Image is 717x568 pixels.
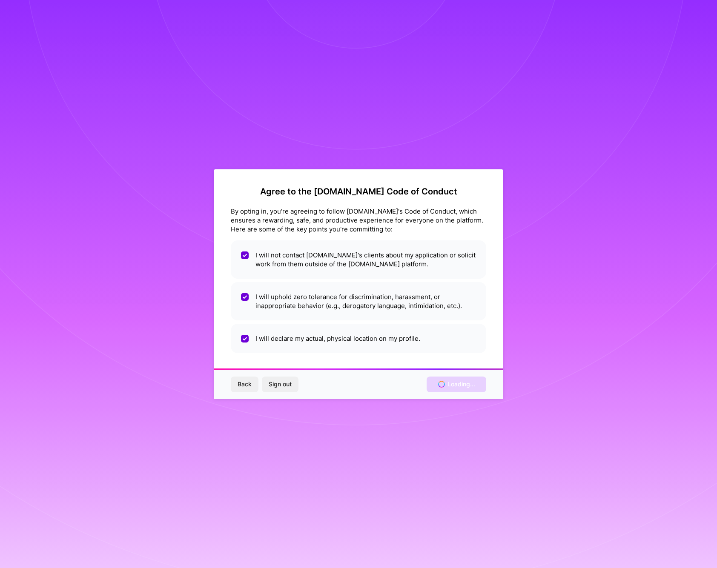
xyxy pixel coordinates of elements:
li: I will not contact [DOMAIN_NAME]'s clients about my application or solicit work from them outside... [231,240,486,279]
span: Sign out [269,380,292,388]
span: Back [238,380,252,388]
li: I will uphold zero tolerance for discrimination, harassment, or inappropriate behavior (e.g., der... [231,282,486,320]
li: I will declare my actual, physical location on my profile. [231,324,486,353]
div: By opting in, you're agreeing to follow [DOMAIN_NAME]'s Code of Conduct, which ensures a rewardin... [231,207,486,234]
button: Back [231,377,258,392]
button: Sign out [262,377,298,392]
h2: Agree to the [DOMAIN_NAME] Code of Conduct [231,186,486,197]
